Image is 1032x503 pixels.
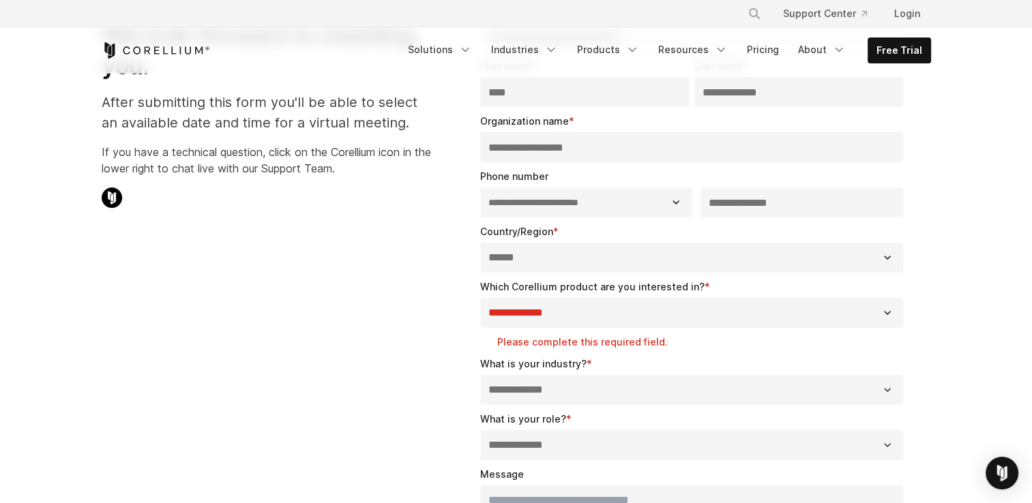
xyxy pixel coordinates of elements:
span: What is your role? [480,413,566,425]
span: Organization name [480,115,569,127]
span: Phone number [480,170,548,182]
div: Navigation Menu [400,37,931,63]
p: After submitting this form you'll be able to select an available date and time for a virtual meet... [102,92,431,133]
span: Country/Region [480,226,553,237]
span: What is your industry? [480,358,587,369]
a: Solutions [400,37,480,62]
a: Support Center [772,1,878,26]
a: Corellium Home [102,42,210,59]
a: Industries [483,37,566,62]
a: Pricing [739,37,787,62]
div: Open Intercom Messenger [986,457,1018,489]
a: Resources [650,37,736,62]
a: About [790,37,854,62]
img: Corellium Chat Icon [102,187,122,208]
label: Please complete this required field. [497,335,909,349]
a: Free Trial [868,38,930,63]
a: Products [569,37,647,62]
a: Login [883,1,931,26]
div: Navigation Menu [731,1,931,26]
button: Search [742,1,767,26]
span: Which Corellium product are you interested in? [480,281,705,292]
p: If you have a technical question, click on the Corellium icon in the lower right to chat live wit... [102,144,431,177]
span: Message [480,468,524,480]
